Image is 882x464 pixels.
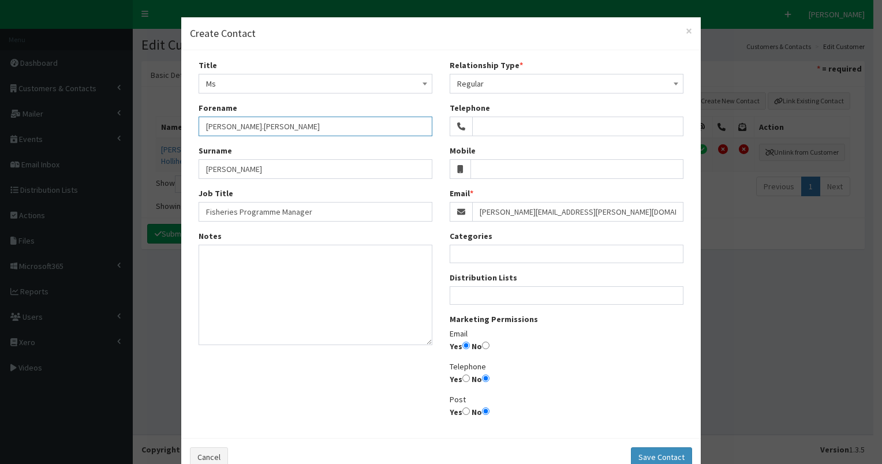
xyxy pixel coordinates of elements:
label: Categories [450,230,492,242]
button: Close [686,25,692,37]
label: Yes [450,372,470,385]
p: Post [450,394,683,421]
span: Ms [206,76,425,92]
input: Yes [462,375,470,382]
span: × [686,23,692,39]
span: Regular [450,74,683,93]
label: Surname [199,145,232,156]
input: No [482,375,489,382]
label: Marketing Permissions [450,313,538,325]
label: Email [450,188,473,199]
input: Yes [462,342,470,349]
label: Job Title [199,188,233,199]
label: No [472,339,489,352]
label: Telephone [450,102,490,114]
label: Mobile [450,145,476,156]
label: Forename [199,102,237,114]
label: No [472,372,489,385]
label: Relationship Type [450,59,523,71]
span: Ms [199,74,432,93]
label: No [472,405,489,418]
input: No [482,407,489,415]
label: Notes [199,230,222,242]
label: Yes [450,405,470,418]
p: Telephone [450,361,683,388]
input: Yes [462,407,470,415]
label: Title [199,59,217,71]
label: Yes [450,339,470,352]
p: Email [450,328,683,355]
h4: Create Contact [190,26,692,41]
span: Regular [457,76,676,92]
label: Distribution Lists [450,272,517,283]
input: No [482,342,489,349]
